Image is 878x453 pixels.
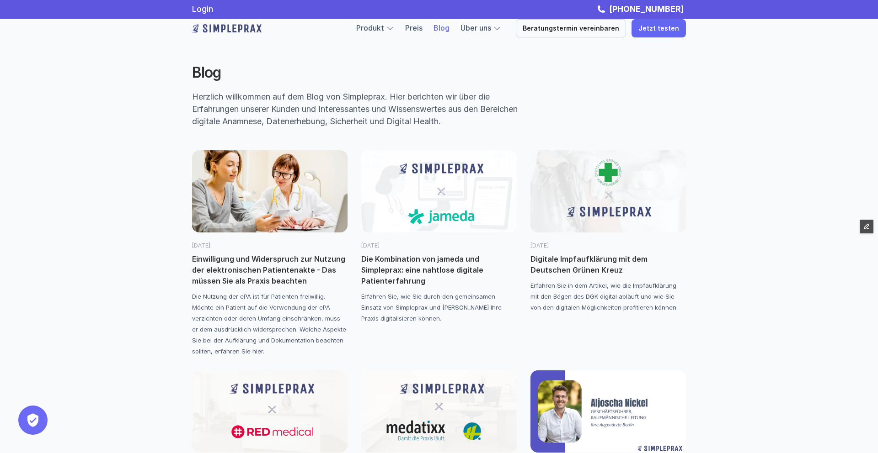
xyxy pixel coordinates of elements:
img: Elektronische Patientenakte [192,150,348,232]
h2: Blog [192,64,535,81]
p: Herzlich willkommen auf dem Blog von Simpleprax. Hier berichten wir über die Erfahrungen unserer ... [192,90,538,127]
p: Erfahren Sie in dem Artikel, wie die Impfaufklärung mit den Bögen des DGK digital abläuft und wie... [530,280,686,313]
p: Jetzt testen [638,25,679,32]
a: Preis [405,23,423,32]
p: [DATE] [192,242,348,250]
a: [PHONE_NUMBER] [607,4,686,14]
p: [DATE] [361,242,517,250]
a: Beratungstermin vereinbaren [516,19,626,37]
a: Blog [434,23,450,32]
a: Login [192,4,213,14]
a: [DATE]Die Kombination von jameda und Simpleprax: eine nahtlose digitale PatienterfahrungErfahren ... [361,150,517,324]
a: Elektronische Patientenakte[DATE]Einwilligung und Widerspruch zur Nutzung der elektronischen Pati... [192,150,348,357]
a: [DATE]Digitale Impfaufklärung mit dem Deutschen Grünen KreuzErfahren Sie in dem Artikel, wie die ... [530,150,686,313]
button: Edit Framer Content [860,220,873,233]
a: Produkt [356,23,384,32]
p: Digitale Impfaufklärung mit dem Deutschen Grünen Kreuz [530,253,686,275]
p: Die Kombination von jameda und Simpleprax: eine nahtlose digitale Patienterfahrung [361,253,517,286]
p: Erfahren Sie, wie Sie durch den gemeinsamen Einsatz von Simpleprax und [PERSON_NAME] Ihre Praxis ... [361,291,517,324]
p: Die Nutzung der ePA ist für Patienten freiwillig. Möchte ein Patient auf die Verwendung der ePA v... [192,291,348,357]
p: Beratungstermin vereinbaren [523,25,619,32]
a: Jetzt testen [632,19,686,37]
strong: [PHONE_NUMBER] [609,4,684,14]
a: Über uns [460,23,491,32]
p: [DATE] [530,242,686,250]
p: Einwilligung und Widerspruch zur Nutzung der elektronischen Patientenakte - Das müssen Sie als Pr... [192,253,348,286]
